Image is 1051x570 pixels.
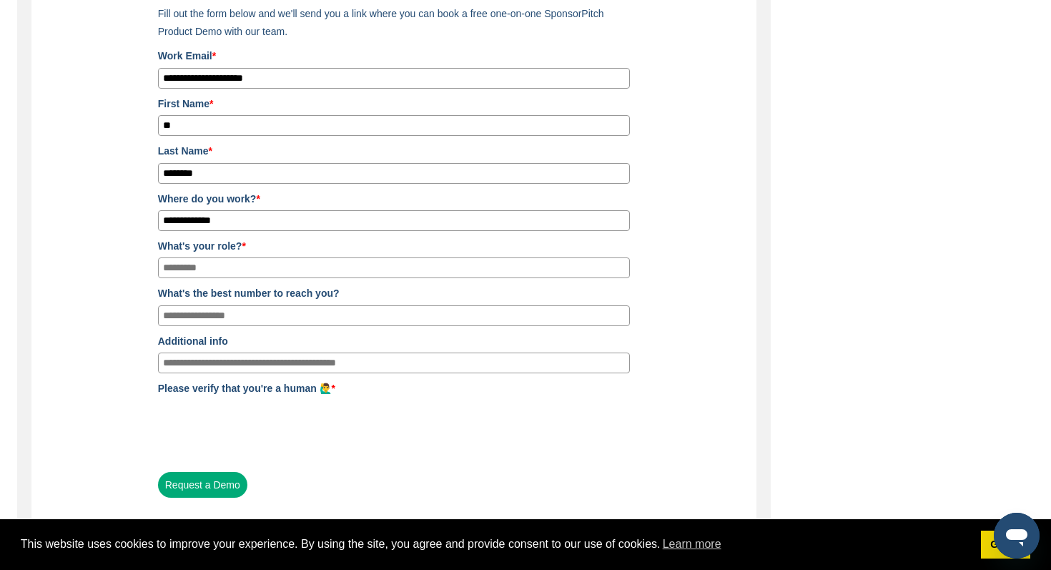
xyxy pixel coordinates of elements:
button: Request a Demo [158,472,247,498]
label: First Name [158,96,630,112]
label: Please verify that you're a human 🙋‍♂️ [158,380,630,396]
label: Where do you work? [158,191,630,207]
a: dismiss cookie message [981,531,1030,559]
label: What's your role? [158,238,630,254]
label: Last Name [158,143,630,159]
label: Work Email [158,48,630,64]
p: Fill out the form below and we'll send you a link where you can book a free one-on-one SponsorPit... [158,5,630,41]
span: This website uses cookies to improve your experience. By using the site, you agree and provide co... [21,534,969,555]
iframe: reCAPTCHA [158,401,375,456]
label: Additional info [158,333,630,349]
a: learn more about cookies [661,534,724,555]
label: What's the best number to reach you? [158,285,630,301]
iframe: Button to launch messaging window [994,513,1040,559]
